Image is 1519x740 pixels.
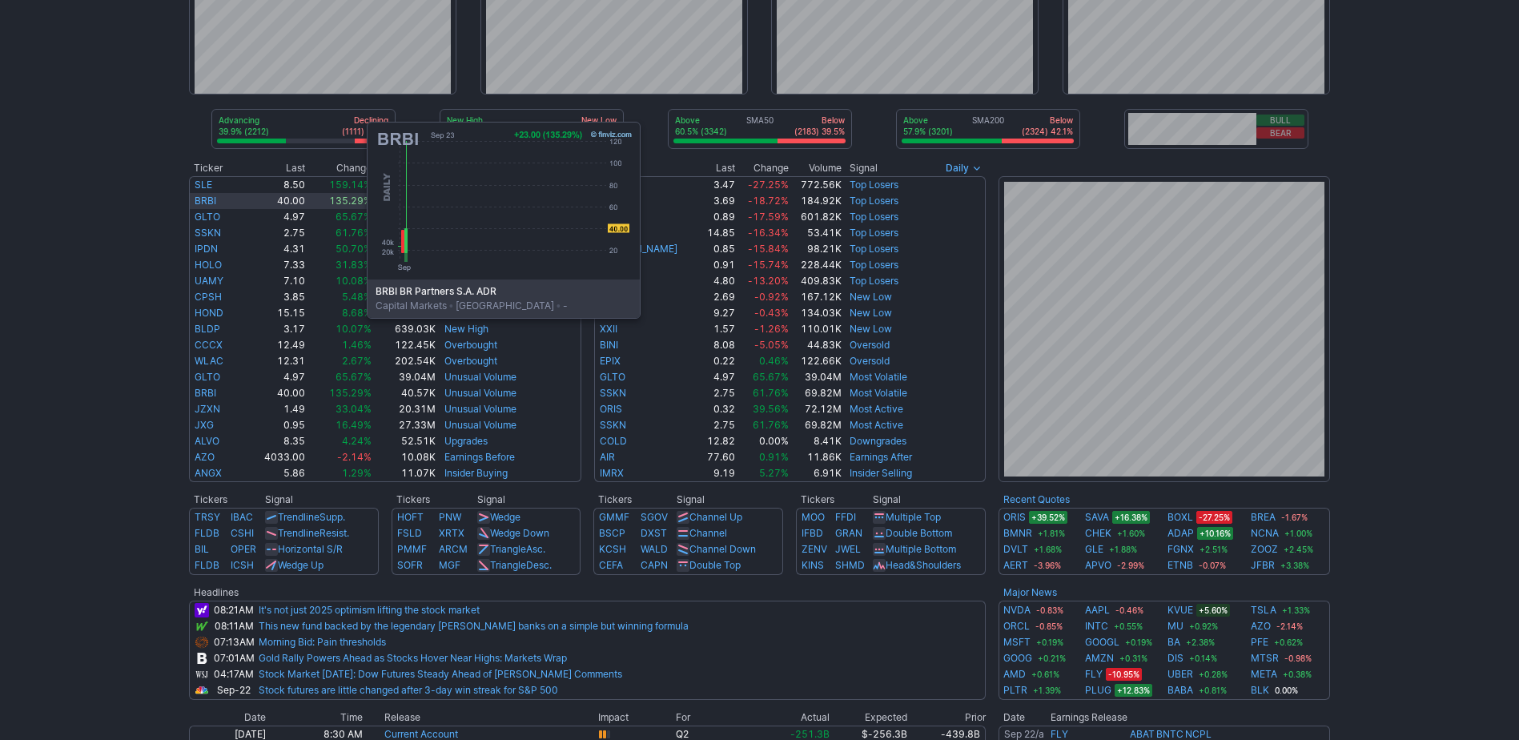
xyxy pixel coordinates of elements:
[1185,728,1212,740] a: NCPL
[1256,115,1304,126] button: Bull
[689,559,741,571] a: Double Top
[195,435,219,447] a: ALVO
[242,369,306,385] td: 4.97
[444,403,516,415] a: Unusual Volume
[306,160,372,176] th: Change
[1003,666,1026,682] a: AMD
[1085,618,1108,634] a: INTC
[397,543,427,555] a: PMMF
[835,559,865,571] a: SHMD
[242,385,306,401] td: 40.00
[699,193,736,209] td: 3.69
[372,385,436,401] td: 40.57K
[342,435,372,447] span: 4.24%
[372,433,436,449] td: 52.51K
[372,449,436,465] td: 10.08K
[195,195,216,207] a: BRBI
[1251,509,1276,525] a: BREA
[1085,682,1111,698] a: PLUG
[641,559,668,571] a: CAPN
[790,241,842,257] td: 98.21K
[790,369,842,385] td: 39.04M
[886,527,952,539] a: Double Bottom
[259,668,622,680] a: Stock Market [DATE]: Dow Futures Steady Ahead of [PERSON_NAME] Comments
[850,419,903,431] a: Most Active
[790,193,842,209] td: 184.92K
[699,385,736,401] td: 2.75
[490,511,520,523] a: Wedge
[526,543,545,555] span: Asc.
[759,355,789,367] span: 0.46%
[278,543,343,555] a: Horizontal S/R
[699,209,736,225] td: 0.89
[736,160,789,176] th: Change
[195,511,220,523] a: TRSY
[790,401,842,417] td: 72.12M
[802,511,825,523] a: MOO
[689,511,742,523] a: Channel Up
[1167,525,1194,541] a: ADAP
[699,417,736,433] td: 2.75
[242,225,306,241] td: 2.75
[850,195,898,207] a: Top Losers
[850,323,892,335] a: New Low
[1003,557,1028,573] a: AERT
[439,511,461,523] a: PNW
[490,527,549,539] a: Wedge Down
[444,435,488,447] a: Upgrades
[748,259,789,271] span: -15.74%
[336,323,372,335] span: 10.07%
[447,115,492,126] p: New High
[1085,557,1111,573] a: APVO
[1167,557,1193,573] a: ETNB
[599,543,626,555] a: KCSH
[336,275,372,287] span: 10.08%
[195,371,220,383] a: GLTO
[231,527,254,539] a: CSHI
[1022,126,1073,137] p: (2324) 42.1%
[336,259,372,271] span: 31.83%
[850,403,903,415] a: Most Active
[850,371,907,383] a: Most Volatile
[790,433,842,449] td: 8.41K
[753,371,789,383] span: 65.67%
[444,451,515,463] a: Earnings Before
[195,179,212,191] a: SLE
[753,403,789,415] span: 39.56%
[242,241,306,257] td: 4.31
[1003,682,1027,698] a: PLTR
[1085,650,1114,666] a: AMZN
[439,527,464,539] a: XRTX
[1003,586,1057,598] a: Major News
[1085,634,1119,650] a: GOOGL
[699,449,736,465] td: 77.60
[600,451,615,463] a: AIR
[581,115,617,126] p: New Low
[342,126,388,137] p: (1111) 20.1%
[699,337,736,353] td: 8.08
[242,273,306,289] td: 7.10
[447,300,456,312] span: •
[439,559,460,571] a: MGF
[372,321,436,337] td: 639.03K
[1251,634,1268,650] a: PFE
[1256,127,1304,139] button: Bear
[342,355,372,367] span: 2.67%
[699,433,736,449] td: 12.82
[794,115,845,126] p: Below
[790,337,842,353] td: 44.83K
[1130,728,1155,740] a: ABAT
[790,225,842,241] td: 53.41K
[600,419,626,431] a: SSKN
[195,275,223,287] a: UAMY
[259,620,689,632] a: This new fund backed by the legendary [PERSON_NAME] banks on a simple but winning formula
[242,401,306,417] td: 1.49
[337,451,372,463] span: -2.14%
[850,307,892,319] a: New Low
[699,465,736,482] td: 9.19
[600,435,627,447] a: COLD
[231,543,256,555] a: OPER
[790,176,842,193] td: 772.56K
[600,339,618,351] a: BINI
